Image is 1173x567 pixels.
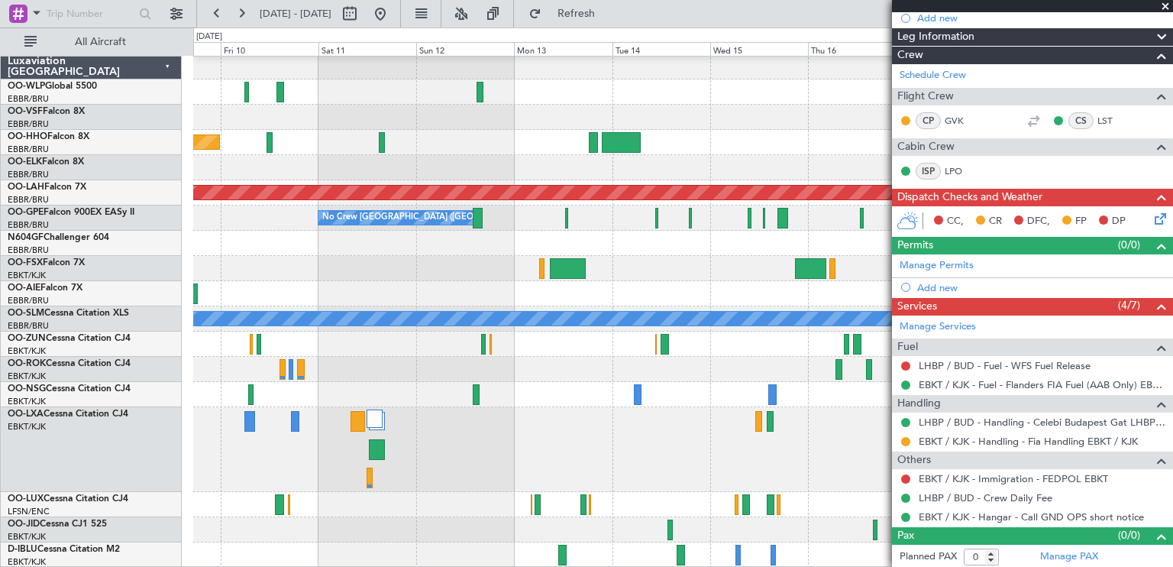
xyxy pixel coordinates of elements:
a: EBBR/BRU [8,93,49,105]
span: Dispatch Checks and Weather [897,189,1042,206]
span: OO-ROK [8,359,46,368]
span: Flight Crew [897,88,954,105]
span: OO-VSF [8,107,43,116]
div: Add new [917,11,1165,24]
a: OO-HHOFalcon 8X [8,132,89,141]
a: OO-ZUNCessna Citation CJ4 [8,334,131,343]
span: Pax [897,527,914,545]
a: LPO [945,164,979,178]
button: All Aircraft [17,30,166,54]
input: Trip Number [47,2,134,25]
div: [DATE] [196,31,222,44]
a: EBBR/BRU [8,219,49,231]
a: EBKT / KJK - Handling - Fia Handling EBKT / KJK [919,435,1138,448]
a: OO-ELKFalcon 8X [8,157,84,167]
div: No Crew [GEOGRAPHIC_DATA] ([GEOGRAPHIC_DATA] National) [322,206,578,229]
a: N604GFChallenger 604 [8,233,109,242]
a: OO-ROKCessna Citation CJ4 [8,359,131,368]
a: OO-LXACessna Citation CJ4 [8,410,128,419]
div: Wed 15 [710,42,808,56]
div: Sun 12 [416,42,514,56]
span: Leg Information [897,28,974,46]
label: Planned PAX [900,549,957,565]
a: EBKT/KJK [8,345,46,357]
span: Refresh [544,8,609,19]
span: DFC, [1027,214,1050,229]
a: OO-FSXFalcon 7X [8,258,85,267]
a: OO-NSGCessna Citation CJ4 [8,384,131,394]
span: OO-WLP [8,82,45,91]
a: OO-VSFFalcon 8X [8,107,85,116]
span: (0/0) [1118,237,1140,253]
a: EBBR/BRU [8,118,49,130]
div: Tue 14 [612,42,710,56]
span: OO-LXA [8,410,44,419]
a: OO-AIEFalcon 7X [8,283,82,293]
span: Services [897,298,937,316]
span: OO-FSX [8,258,43,267]
span: OO-LAH [8,183,44,192]
span: OO-SLM [8,309,44,318]
span: OO-NSG [8,384,46,394]
span: N604GF [8,233,44,242]
button: Refresh [522,2,613,26]
a: GVK [945,114,979,128]
a: OO-SLMCessna Citation XLS [8,309,129,318]
a: LHBP / BUD - Handling - Celebi Budapest Gat LHBP / BUD [919,416,1165,429]
a: EBKT / KJK - Fuel - Flanders FIA Fuel (AAB Only) EBKT / KJK [919,378,1165,391]
div: CS [1068,112,1094,129]
a: EBBR/BRU [8,245,49,256]
div: ISP [916,163,941,180]
a: EBKT / KJK - Hangar - Call GND OPS short notice [919,510,1144,523]
span: FP [1075,214,1087,229]
a: EBBR/BRU [8,194,49,206]
span: CR [989,214,1002,229]
span: All Aircraft [40,37,161,47]
a: LST [1097,114,1132,128]
a: EBKT/KJK [8,396,46,407]
a: Manage Permits [900,258,974,274]
span: (0/0) [1118,527,1140,543]
span: Cabin Crew [897,138,955,156]
a: Manage PAX [1040,549,1098,565]
div: Thu 16 [808,42,906,56]
span: Fuel [897,339,918,356]
span: Handling [897,395,941,413]
span: OO-HHO [8,132,47,141]
a: LHBP / BUD - Fuel - WFS Fuel Release [919,359,1091,372]
span: Permits [897,237,933,254]
span: Others [897,452,931,469]
a: EBKT/KJK [8,270,46,281]
span: OO-LUX [8,494,44,504]
a: EBBR/BRU [8,295,49,306]
a: EBBR/BRU [8,320,49,332]
span: Crew [897,47,923,64]
span: D-IBLU [8,545,37,554]
a: OO-LUXCessna Citation CJ4 [8,494,128,504]
span: DP [1112,214,1126,229]
a: EBKT/KJK [8,531,46,543]
div: CP [916,112,941,129]
div: Mon 13 [514,42,612,56]
a: EBKT/KJK [8,371,46,382]
a: EBKT / KJK - Immigration - FEDPOL EBKT [919,472,1108,485]
span: OO-ELK [8,157,42,167]
span: OO-GPE [8,208,44,217]
a: LHBP / BUD - Crew Daily Fee [919,491,1052,504]
a: OO-JIDCessna CJ1 525 [8,520,107,529]
span: OO-JID [8,520,40,529]
a: Schedule Crew [900,68,966,83]
span: (4/7) [1118,297,1140,313]
a: Manage Services [900,319,976,335]
a: LFSN/ENC [8,506,50,517]
a: OO-GPEFalcon 900EX EASy II [8,208,134,217]
span: OO-AIE [8,283,40,293]
div: Fri 10 [221,42,318,56]
a: EBBR/BRU [8,144,49,155]
span: [DATE] - [DATE] [260,7,331,21]
span: OO-ZUN [8,334,46,343]
a: EBBR/BRU [8,169,49,180]
span: CC, [947,214,964,229]
a: EBKT/KJK [8,421,46,433]
div: Add new [917,281,1165,294]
